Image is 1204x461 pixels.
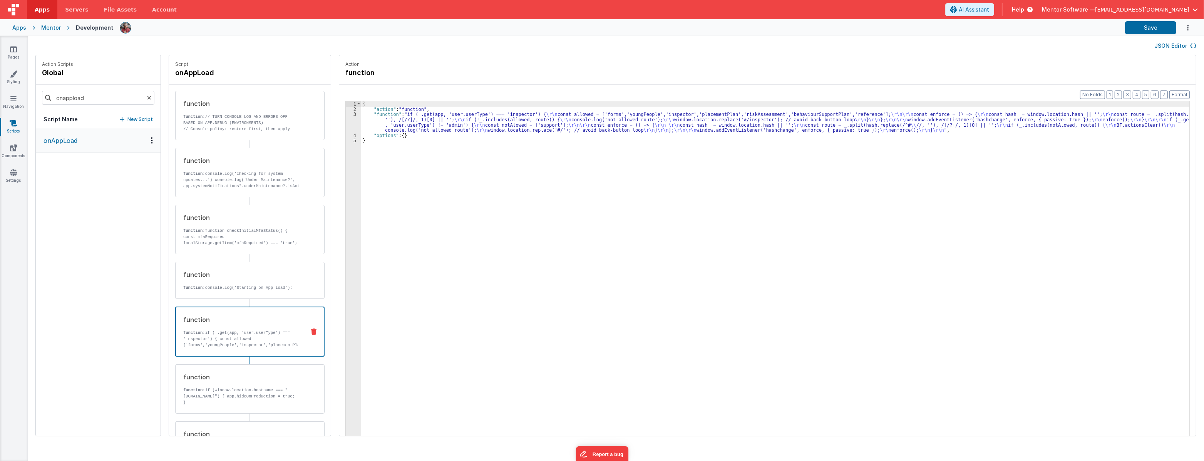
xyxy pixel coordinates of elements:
button: AI Assistant [945,3,994,16]
h5: Script Name [44,116,78,123]
span: AI Assistant [959,6,989,13]
strong: function: [183,285,205,290]
div: function [183,429,300,439]
button: Format [1169,91,1190,99]
div: 5 [346,138,361,143]
button: 3 [1124,91,1131,99]
button: 2 [1115,91,1122,99]
div: function [183,156,300,165]
button: 7 [1160,91,1168,99]
div: Options [146,137,157,144]
button: onAppLoad [36,128,161,153]
div: Development [76,24,114,32]
div: 3 [346,112,361,133]
div: 1 [346,101,361,107]
div: function [183,213,300,222]
button: 1 [1107,91,1113,99]
span: File Assets [104,6,137,13]
strong: function: [183,171,205,176]
p: if (_.get(app, 'user.userType') === 'inspector') { const allowed = ['forms','youngPeople','inspec... [183,330,299,348]
strong: function: [183,330,205,335]
p: Script [175,61,325,67]
p: Action [345,61,1190,67]
button: Options [1176,20,1192,36]
button: 5 [1142,91,1149,99]
p: function checkInitialMfaStatus() { const mfaRequired = localStorage.getItem('mfaRequired') === 't... [183,228,300,258]
img: eba322066dbaa00baf42793ca2fab581 [120,22,131,33]
p: onAppLoad [39,136,77,145]
p: console.log('checking for system updates...') console.log('Under Maintenance?', app.systemNotific... [183,171,300,220]
span: Mentor Software — [1042,6,1095,13]
p: Action Scripts [42,61,73,67]
div: 2 [346,107,361,112]
p: // Console policy: restore first, then apply based on app.debug // Call initConsolePolicy() once ... [183,126,300,144]
p: New Script [127,116,153,123]
strong: function: [183,114,205,119]
div: function [183,315,299,324]
h4: onAppLoad [175,67,291,78]
button: 6 [1151,91,1159,99]
span: Apps [35,6,50,13]
div: 4 [346,133,361,138]
strong: function: [183,228,205,233]
div: Mentor [41,24,61,32]
button: New Script [120,116,153,123]
button: Mentor Software — [EMAIL_ADDRESS][DOMAIN_NAME] [1042,6,1198,13]
div: Apps [12,24,26,32]
p: console.log('Starting on App load'); [183,285,300,291]
div: function [183,372,300,382]
button: JSON Editor [1154,42,1196,50]
button: 4 [1133,91,1140,99]
h4: function [345,67,461,78]
button: Save [1125,21,1176,34]
span: Servers [65,6,88,13]
h4: global [42,67,73,78]
span: Help [1012,6,1024,13]
button: No Folds [1080,91,1105,99]
input: Search scripts [42,91,154,105]
span: [EMAIL_ADDRESS][DOMAIN_NAME] [1095,6,1189,13]
p: // TURN CONSOLE LOG AND ERRORS OFF BASED ON APP.DEBUG (ENVIRONMENTS) [183,114,300,126]
strong: function: [183,388,205,392]
div: function [183,270,300,279]
div: function [183,99,300,108]
p: if (window.location.hostname === "[DOMAIN_NAME]") { app.hideOnProduction = true; } [183,387,300,406]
